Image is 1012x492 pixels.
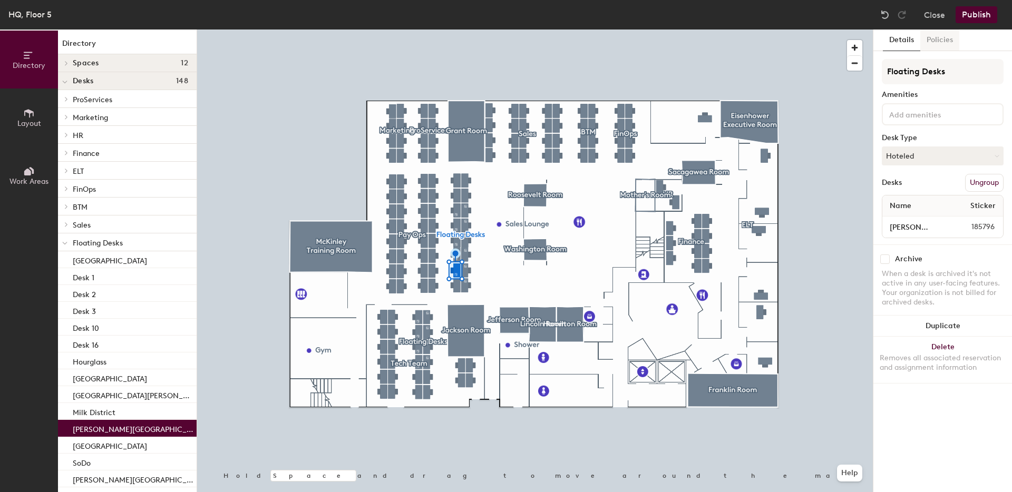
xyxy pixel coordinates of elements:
span: ELT [73,167,84,176]
span: Work Areas [9,177,48,186]
p: Desk 3 [73,304,96,316]
p: [GEOGRAPHIC_DATA] [73,371,147,383]
div: Amenities [882,91,1004,99]
p: Desk 10 [73,321,99,333]
button: DeleteRemoves all associated reservation and assignment information [873,337,1012,383]
p: Desk 1 [73,270,94,282]
p: Desk 16 [73,338,99,350]
p: Milk District [73,405,115,417]
span: Marketing [73,113,108,122]
div: Desk Type [882,134,1004,142]
span: Sales [73,221,91,230]
span: Desks [73,77,93,85]
span: 12 [181,59,188,67]
div: When a desk is archived it's not active in any user-facing features. Your organization is not bil... [882,269,1004,307]
span: Floating Desks [73,239,123,248]
span: FinOps [73,185,96,194]
span: Name [884,196,917,215]
button: Details [883,29,920,51]
button: Help [837,465,862,481]
span: Finance [73,149,100,158]
input: Unnamed desk [884,220,946,234]
span: 148 [176,77,188,85]
span: Directory [13,61,45,70]
p: [GEOGRAPHIC_DATA] [73,439,147,451]
input: Add amenities [887,107,982,120]
p: Desk 2 [73,287,96,299]
div: HQ, Floor 5 [8,8,52,21]
p: [GEOGRAPHIC_DATA][PERSON_NAME] [73,388,194,400]
button: Close [924,6,945,23]
span: Layout [17,119,41,128]
h1: Directory [58,38,197,54]
span: 185796 [946,221,1001,233]
div: Archive [895,255,922,263]
img: Redo [897,9,907,20]
button: Publish [956,6,997,23]
p: [PERSON_NAME][GEOGRAPHIC_DATA] [73,473,194,485]
p: SoDo [73,456,91,468]
span: Spaces [73,59,99,67]
span: Sticker [965,196,1001,215]
span: ProServices [73,95,112,104]
span: BTM [73,203,87,212]
button: Policies [920,29,959,51]
p: [PERSON_NAME][GEOGRAPHIC_DATA] [73,422,194,434]
div: Removes all associated reservation and assignment information [880,353,1006,372]
p: Hourglass [73,355,106,367]
p: [GEOGRAPHIC_DATA] [73,253,147,265]
span: HR [73,131,83,140]
button: Duplicate [873,316,1012,337]
div: Desks [882,179,902,187]
button: Hoteled [882,146,1004,165]
img: Undo [880,9,890,20]
button: Ungroup [965,174,1004,192]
